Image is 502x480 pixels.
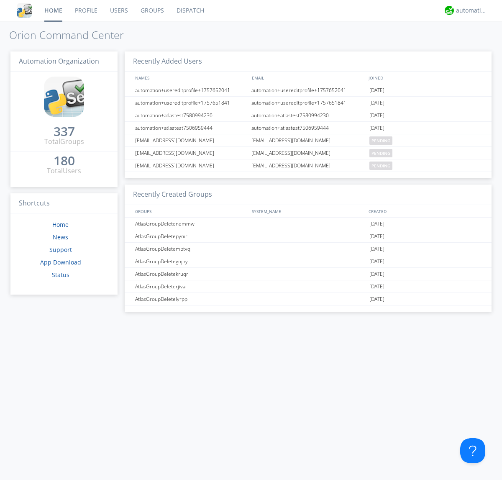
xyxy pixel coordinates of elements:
[125,147,492,159] a: [EMAIL_ADDRESS][DOMAIN_NAME][EMAIL_ADDRESS][DOMAIN_NAME]pending
[125,84,492,97] a: automation+usereditprofile+1757652041automation+usereditprofile+1757652041[DATE]
[125,230,492,243] a: AtlasGroupDeletepynir[DATE]
[133,268,249,280] div: AtlasGroupDeletekruqr
[369,280,384,293] span: [DATE]
[125,280,492,293] a: AtlasGroupDeleterjiva[DATE]
[54,127,75,137] a: 337
[369,84,384,97] span: [DATE]
[52,221,69,228] a: Home
[133,84,249,96] div: automation+usereditprofile+1757652041
[369,109,384,122] span: [DATE]
[125,51,492,72] h3: Recently Added Users
[133,72,248,84] div: NAMES
[52,271,69,279] a: Status
[460,438,485,463] iframe: Toggle Customer Support
[125,122,492,134] a: automation+atlastest7506959444automation+atlastest7506959444[DATE]
[133,97,249,109] div: automation+usereditprofile+1757651841
[250,205,366,217] div: SYSTEM_NAME
[44,77,84,117] img: cddb5a64eb264b2086981ab96f4c1ba7
[133,134,249,146] div: [EMAIL_ADDRESS][DOMAIN_NAME]
[125,268,492,280] a: AtlasGroupDeletekruqr[DATE]
[369,255,384,268] span: [DATE]
[133,205,248,217] div: GROUPS
[17,3,32,18] img: cddb5a64eb264b2086981ab96f4c1ba7
[133,293,249,305] div: AtlasGroupDeletelyrpp
[445,6,454,15] img: d2d01cd9b4174d08988066c6d424eccd
[125,293,492,305] a: AtlasGroupDeletelyrpp[DATE]
[44,137,84,146] div: Total Groups
[369,268,384,280] span: [DATE]
[54,157,75,166] a: 180
[249,84,367,96] div: automation+usereditprofile+1757652041
[369,230,384,243] span: [DATE]
[366,72,484,84] div: JOINED
[369,122,384,134] span: [DATE]
[133,147,249,159] div: [EMAIL_ADDRESS][DOMAIN_NAME]
[249,134,367,146] div: [EMAIL_ADDRESS][DOMAIN_NAME]
[133,280,249,293] div: AtlasGroupDeleterjiva
[125,109,492,122] a: automation+atlastest7580994230automation+atlastest7580994230[DATE]
[40,258,81,266] a: App Download
[125,243,492,255] a: AtlasGroupDeletembtvq[DATE]
[456,6,487,15] div: automation+atlas
[125,97,492,109] a: automation+usereditprofile+1757651841automation+usereditprofile+1757651841[DATE]
[133,122,249,134] div: automation+atlastest7506959444
[125,185,492,205] h3: Recently Created Groups
[369,97,384,109] span: [DATE]
[133,109,249,121] div: automation+atlastest7580994230
[125,218,492,230] a: AtlasGroupDeletenemmw[DATE]
[54,157,75,165] div: 180
[369,162,392,170] span: pending
[19,56,99,66] span: Automation Organization
[133,255,249,267] div: AtlasGroupDeletegnjhy
[54,127,75,136] div: 337
[133,230,249,242] div: AtlasGroupDeletepynir
[133,218,249,230] div: AtlasGroupDeletenemmw
[133,159,249,172] div: [EMAIL_ADDRESS][DOMAIN_NAME]
[369,136,392,145] span: pending
[249,109,367,121] div: automation+atlastest7580994230
[49,246,72,254] a: Support
[249,122,367,134] div: automation+atlastest7506959444
[249,159,367,172] div: [EMAIL_ADDRESS][DOMAIN_NAME]
[125,255,492,268] a: AtlasGroupDeletegnjhy[DATE]
[249,97,367,109] div: automation+usereditprofile+1757651841
[125,134,492,147] a: [EMAIL_ADDRESS][DOMAIN_NAME][EMAIL_ADDRESS][DOMAIN_NAME]pending
[250,72,366,84] div: EMAIL
[369,218,384,230] span: [DATE]
[369,149,392,157] span: pending
[249,147,367,159] div: [EMAIL_ADDRESS][DOMAIN_NAME]
[53,233,68,241] a: News
[125,159,492,172] a: [EMAIL_ADDRESS][DOMAIN_NAME][EMAIL_ADDRESS][DOMAIN_NAME]pending
[369,243,384,255] span: [DATE]
[133,243,249,255] div: AtlasGroupDeletembtvq
[366,205,484,217] div: CREATED
[10,193,118,214] h3: Shortcuts
[47,166,81,176] div: Total Users
[369,293,384,305] span: [DATE]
